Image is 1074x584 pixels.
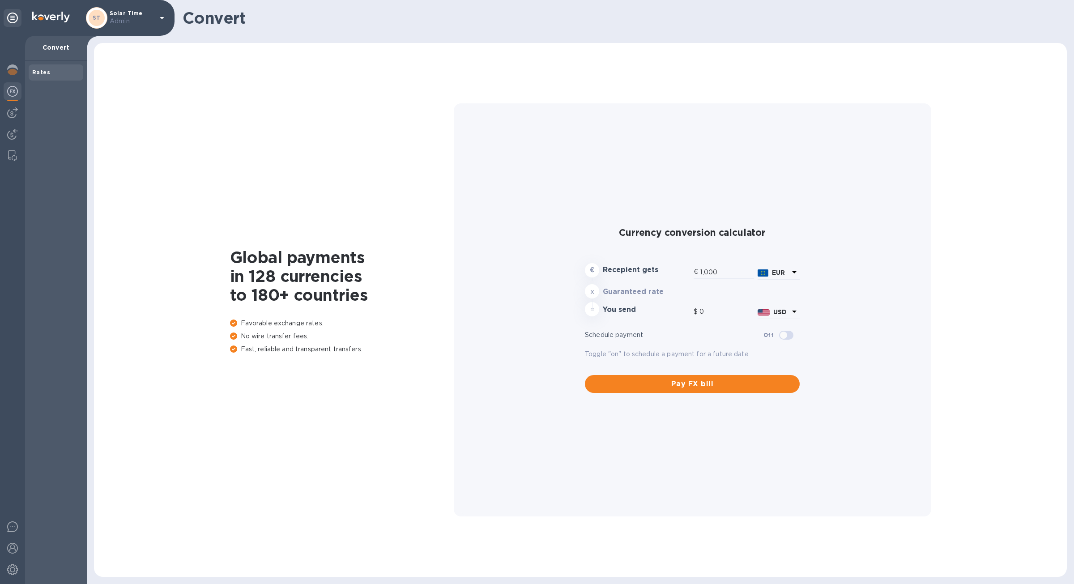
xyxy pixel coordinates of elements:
[694,305,699,319] div: $
[32,12,70,22] img: Logo
[585,330,763,340] p: Schedule payment
[772,269,785,276] b: EUR
[699,305,754,319] input: Amount
[585,284,599,298] div: x
[4,9,21,27] div: Unpin categories
[110,17,154,26] p: Admin
[585,302,599,316] div: =
[230,332,454,341] p: No wire transfer fees.
[700,265,754,279] input: Amount
[585,375,800,393] button: Pay FX bill
[694,265,700,279] div: €
[585,350,800,359] p: Toggle "on" to schedule a payment for a future date.
[603,288,690,296] h3: Guaranteed rate
[230,319,454,328] p: Favorable exchange rates.
[183,9,1060,27] h1: Convert
[590,266,594,273] strong: €
[585,227,800,238] h2: Currency conversion calculator
[603,266,690,274] h3: Recepient gets
[230,345,454,354] p: Fast, reliable and transparent transfers.
[603,306,690,314] h3: You send
[32,69,50,76] b: Rates
[230,248,454,304] h1: Global payments in 128 currencies to 180+ countries
[763,332,774,338] b: Off
[110,10,154,26] p: Solar Time
[773,308,787,315] b: USD
[32,43,80,52] p: Convert
[93,14,101,21] b: ST
[592,379,793,389] span: Pay FX bill
[758,309,770,315] img: USD
[7,86,18,97] img: Foreign exchange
